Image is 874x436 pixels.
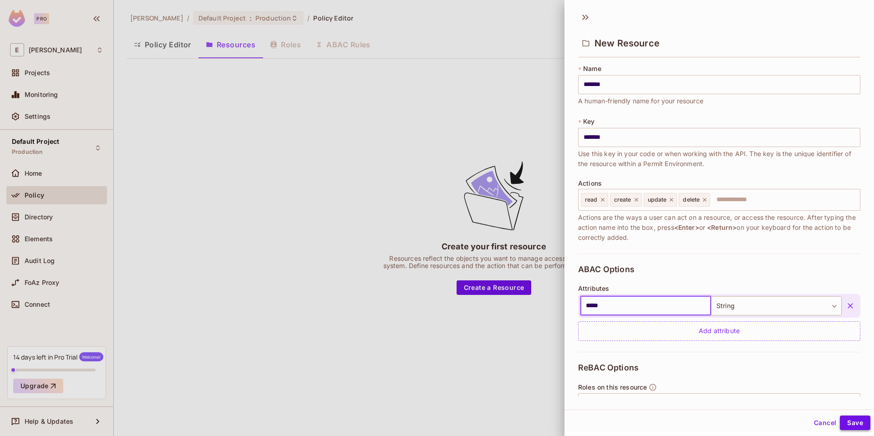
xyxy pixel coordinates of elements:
span: update [648,196,667,203]
span: Use this key in your code or when working with the API. The key is the unique identifier of the r... [578,149,860,169]
span: A human-friendly name for your resource [578,96,703,106]
span: <Return> [707,223,737,231]
div: delete [679,193,710,207]
span: Key [583,118,595,125]
div: update [644,193,677,207]
span: ABAC Options [578,265,635,274]
span: Roles on this resource [578,384,647,391]
span: ReBAC Options [578,363,639,372]
span: New Resource [595,38,660,49]
button: Save [840,416,870,430]
span: delete [683,196,700,203]
span: Actions [578,180,602,187]
div: read [581,193,608,207]
span: <Enter> [674,223,699,231]
span: Actions are the ways a user can act on a resource, or access the resource. After typing the actio... [578,213,860,243]
button: Cancel [810,416,840,430]
span: read [585,196,598,203]
div: create [610,193,642,207]
span: Name [583,65,601,72]
div: Add attribute [578,321,860,341]
div: String [711,296,842,315]
span: create [614,196,631,203]
span: Attributes [578,285,610,292]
